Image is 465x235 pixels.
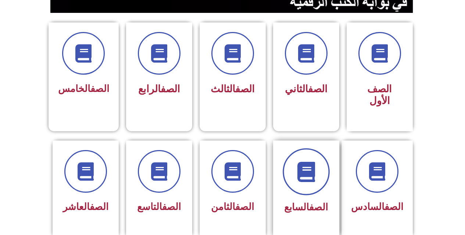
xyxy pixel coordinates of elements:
span: العاشر [63,201,108,212]
span: التاسع [137,201,181,212]
span: الثامن [211,201,254,212]
a: الصف [309,202,328,213]
span: الرابع [138,83,180,95]
a: الصف [308,83,328,95]
a: الصف [235,201,254,212]
span: الثالث [211,83,255,95]
span: الخامس [58,83,109,94]
a: الصف [90,83,109,94]
span: السادس [351,201,403,212]
span: السابع [284,202,328,213]
span: الثاني [285,83,328,95]
a: الصف [162,201,181,212]
span: الصف الأول [367,83,392,107]
a: الصف [235,83,255,95]
a: الصف [384,201,403,212]
a: الصف [90,201,108,212]
a: الصف [161,83,180,95]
